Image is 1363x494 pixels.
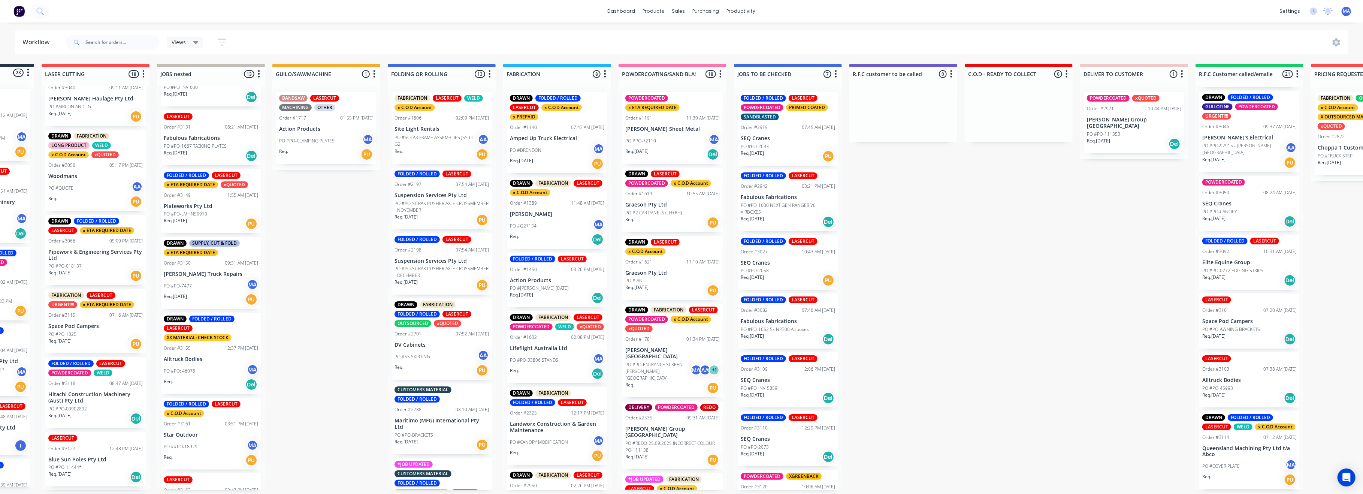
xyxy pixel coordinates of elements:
[340,115,374,121] div: 01:55 PM [DATE]
[48,185,73,192] p: PO #QUOTE
[279,95,308,102] div: BANDSAW
[671,316,711,323] div: x C.O.D Account
[45,215,146,286] div: DRAWNFOLDED / ROLLEDLASERCUTx ETA REQUIRED DATEOrder #306605:09 PM [DATE]Pipework & Engineering S...
[164,113,193,120] div: LASERCUT
[625,316,668,323] div: POWDERCOATED
[395,95,430,102] div: FABRICATION
[221,181,248,188] div: xQUOTED
[395,200,489,214] p: PO #PO-SITRAK PUSHER AXLE CROSSMEMBER - NOVEMBER
[395,301,417,308] div: DRAWN
[1202,135,1297,141] p: [PERSON_NAME]'s Electrical
[625,270,720,276] p: Graeson Pty Ltd
[1084,92,1184,153] div: POWDERCOATEDxQUOTEDOrder #297110:44 AM [DATE][PERSON_NAME] Group [GEOGRAPHIC_DATA]PO #PO-111353Re...
[741,135,835,142] p: SEQ Cranes
[622,236,723,300] div: DRAWNLASERCUTx C.O.D AccountOrder #162111:10 AM [DATE]Graeson Pty LtdPO #IANReq.[DATE]PU
[741,248,768,255] div: Order #3027
[395,181,421,188] div: Order #2197
[279,148,288,155] p: Req.
[741,318,835,325] p: Fabulous Fabrications
[361,148,373,160] div: PU
[593,219,604,230] div: MA
[164,181,218,188] div: x ETA REQUIRED DATE
[74,133,109,139] div: FABRICATION
[789,296,818,303] div: LASERCUT
[593,143,604,154] div: MA
[571,200,604,207] div: 11:48 AM [DATE]
[789,172,818,179] div: LASERCUT
[1202,113,1231,120] div: URGENT!!!!
[1318,123,1345,130] div: xQUOTED
[1199,176,1300,231] div: POWDERCOATEDOrder #305008:24 AM [DATE]SEQ CranesPO #PO-CANOPYReq.[DATE]Del
[279,115,306,121] div: Order #1717
[686,115,720,121] div: 11:30 AM [DATE]
[507,92,607,173] div: DRAWNFOLDED / ROLLEDLASERCUTx C.O.D Accountx PREPAIDOrder #114007:43 AM [DATE]Amped Up Truck Elec...
[395,192,489,199] p: Suspension Services Pty Ltd
[1087,117,1181,129] p: [PERSON_NAME] Group [GEOGRAPHIC_DATA]
[1199,235,1300,290] div: FOLDED / ROLLEDLASERCUTOrder #309210:31 AM [DATE]Elite Equine GroupPO #PO-0272 EDGING STRIPSReq.[...
[1087,138,1110,144] p: Req. [DATE]
[535,95,581,102] div: FOLDED / ROLLED
[48,133,71,139] div: DRAWN
[48,301,77,308] div: URGENT!!!!
[1263,189,1297,196] div: 08:24 AM [DATE]
[625,148,649,155] p: Req. [DATE]
[789,95,818,102] div: LASERCUT
[48,195,57,202] p: Req.
[592,234,604,246] div: Del
[225,260,258,266] div: 09:31 AM [DATE]
[395,148,404,155] p: Req.
[1318,153,1353,159] p: PO #TRUCK STEP
[625,95,668,102] div: POWDERCOATED
[510,314,533,321] div: DRAWN
[395,236,440,243] div: FOLDED / ROLLED
[395,171,440,177] div: FOLDED / ROLLED
[625,259,652,265] div: Order #1621
[245,91,257,103] div: Del
[48,142,90,149] div: LONG PRODUCT
[1148,105,1181,112] div: 10:44 AM [DATE]
[132,181,143,192] div: AA
[225,124,258,130] div: 08:21 AM [DATE]
[245,293,257,305] div: PU
[80,227,134,234] div: x ETA REQUIRED DATE
[625,171,648,177] div: DRAWN
[314,104,335,111] div: OTHER
[161,110,261,165] div: LASERCUTOrder #313108:21 AM [DATE]Fabulous FabricationsPO #PO-1667 TACKING PLATESReq.[DATE]Del
[625,202,720,208] p: Graeson Pty Ltd
[48,227,77,234] div: LASERCUT
[738,235,838,290] div: FOLDED / ROLLEDLASERCUTOrder #302710:43 AM [DATE]SEQ CranesPO #PO-2058Req.[DATE]PU
[164,211,207,217] p: PO #PO-LMHNS0910
[741,95,786,102] div: FOLDED / ROLLED
[802,124,835,131] div: 07:45 AM [DATE]
[48,249,143,262] p: Pipework & Engineering Services Pty Ltd
[1235,103,1278,110] div: POWDERCOATED
[164,192,191,199] div: Order #3149
[1284,157,1296,169] div: PU
[478,134,489,145] div: AA
[456,247,489,253] div: 07:54 AM [DATE]
[395,134,478,148] p: PO #SOLAR FRAME ASSEMBLIES JSS-6T-G2
[164,203,258,210] p: Plateworks Pty Ltd
[164,271,258,277] p: [PERSON_NAME] Truck Repairs
[604,6,639,17] a: dashboard
[15,305,27,317] div: PU
[395,320,431,327] div: OUTSOURCED
[507,311,607,383] div: DRAWNFABRICATIONLASERCUTPOWDERCOATEDWELDxQUOTEDOrder #160202:08 PM [DATE]Lifeflight Australia Ltd...
[535,314,571,321] div: FABRICATION
[1318,95,1353,102] div: FABRICATION
[507,253,607,308] div: FOLDED / ROLLEDLASERCUTOrder #145003:26 PM [DATE]Action ProductsPO #[PERSON_NAME] [DATE]Req.[DATE...
[686,190,720,197] div: 10:55 AM [DATE]
[651,171,680,177] div: LASERCUT
[671,180,711,187] div: x C.O.D Account
[1202,296,1231,303] div: LASERCUT
[1169,138,1181,150] div: Del
[13,6,25,17] img: Factory
[741,150,764,157] p: Req. [DATE]
[625,138,656,144] p: PO #PO-72110
[245,218,257,230] div: PU
[625,248,666,255] div: x C.O.D Account
[510,266,537,273] div: Order #1450
[625,126,720,132] p: [PERSON_NAME] Sheet Metal
[476,279,488,291] div: PU
[476,214,488,226] div: PU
